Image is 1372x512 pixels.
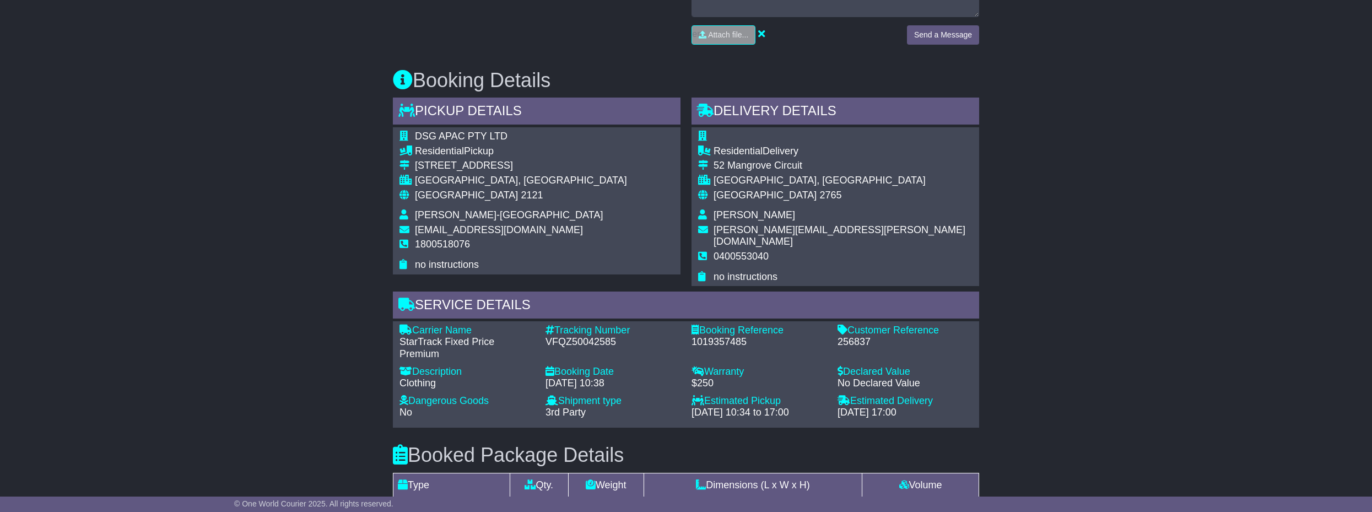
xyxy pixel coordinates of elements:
[415,145,627,158] div: Pickup
[415,259,479,270] span: no instructions
[393,473,510,497] td: Type
[399,378,534,390] div: Clothing
[521,190,543,201] span: 2121
[714,145,973,158] div: Delivery
[714,224,965,247] span: [PERSON_NAME][EMAIL_ADDRESS][PERSON_NAME][DOMAIN_NAME]
[568,473,644,497] td: Weight
[838,378,973,390] div: No Declared Value
[545,378,680,390] div: [DATE] 10:38
[415,190,518,201] span: [GEOGRAPHIC_DATA]
[545,325,680,337] div: Tracking Number
[692,366,827,378] div: Warranty
[692,378,827,390] div: $250
[415,209,603,220] span: [PERSON_NAME]-[GEOGRAPHIC_DATA]
[644,473,862,497] td: Dimensions (L x W x H)
[545,336,680,348] div: VFQZ50042585
[399,407,412,418] span: No
[714,175,973,187] div: [GEOGRAPHIC_DATA], [GEOGRAPHIC_DATA]
[714,160,973,172] div: 52 Mangrove Circuit
[838,336,973,348] div: 256837
[838,395,973,407] div: Estimated Delivery
[907,25,979,45] button: Send a Message
[692,395,827,407] div: Estimated Pickup
[415,239,470,250] span: 1800518076
[545,366,680,378] div: Booking Date
[545,407,586,418] span: 3rd Party
[714,209,795,220] span: [PERSON_NAME]
[415,145,464,157] span: Residential
[415,224,583,235] span: [EMAIL_ADDRESS][DOMAIN_NAME]
[838,366,973,378] div: Declared Value
[234,499,393,508] span: © One World Courier 2025. All rights reserved.
[510,473,568,497] td: Qty.
[415,175,627,187] div: [GEOGRAPHIC_DATA], [GEOGRAPHIC_DATA]
[393,98,680,127] div: Pickup Details
[692,336,827,348] div: 1019357485
[714,190,817,201] span: [GEOGRAPHIC_DATA]
[714,251,769,262] span: 0400553040
[399,336,534,360] div: StarTrack Fixed Price Premium
[692,325,827,337] div: Booking Reference
[862,473,979,497] td: Volume
[545,395,680,407] div: Shipment type
[399,366,534,378] div: Description
[714,145,763,157] span: Residential
[399,325,534,337] div: Carrier Name
[714,271,777,282] span: no instructions
[415,131,507,142] span: DSG APAC PTY LTD
[393,444,979,466] h3: Booked Package Details
[838,407,973,419] div: [DATE] 17:00
[819,190,841,201] span: 2765
[399,395,534,407] div: Dangerous Goods
[393,69,979,91] h3: Booking Details
[393,292,979,321] div: Service Details
[692,407,827,419] div: [DATE] 10:34 to 17:00
[838,325,973,337] div: Customer Reference
[415,160,627,172] div: [STREET_ADDRESS]
[692,98,979,127] div: Delivery Details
